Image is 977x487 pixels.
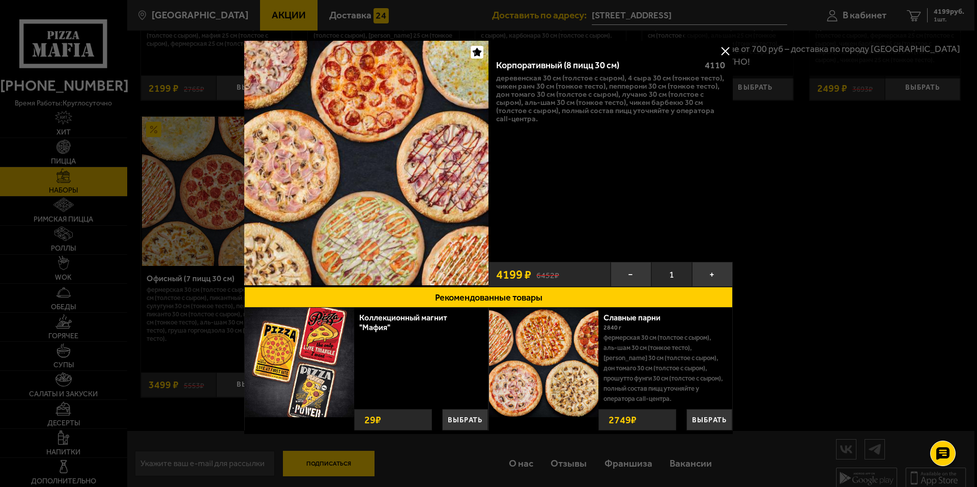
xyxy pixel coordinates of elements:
s: 6452 ₽ [536,269,559,280]
span: 4110 [705,60,725,71]
strong: 29 ₽ [362,410,384,430]
span: 2840 г [604,324,621,331]
a: Корпоративный (8 пицц 30 см) [244,41,489,287]
button: + [692,262,733,287]
div: Корпоративный (8 пицц 30 см) [496,60,696,71]
a: Коллекционный магнит "Мафия" [359,313,447,332]
button: − [611,262,651,287]
img: Корпоративный (8 пицц 30 см) [244,41,489,285]
button: Выбрать [442,409,488,430]
span: 1 [651,262,692,287]
p: Деревенская 30 см (толстое с сыром), 4 сыра 30 см (тонкое тесто), Чикен Ранч 30 см (тонкое тесто)... [496,74,725,123]
span: 4199 ₽ [496,268,531,281]
button: Рекомендованные товары [244,287,733,308]
button: Выбрать [686,409,732,430]
p: Фермерская 30 см (толстое с сыром), Аль-Шам 30 см (тонкое тесто), [PERSON_NAME] 30 см (толстое с ... [604,333,725,404]
strong: 2749 ₽ [606,410,639,430]
a: Славные парни [604,313,671,322]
